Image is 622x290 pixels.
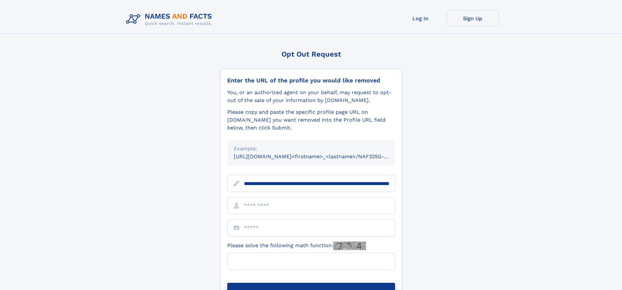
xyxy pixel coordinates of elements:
[227,242,366,250] label: Please solve the following math function:
[123,10,217,28] img: Logo Names and Facts
[234,145,389,153] div: Example:
[234,153,407,160] small: [URL][DOMAIN_NAME]<firstname>_<lastname>/NAF325G-xxxxxxxx
[394,10,447,26] a: Log In
[227,77,395,84] div: Enter the URL of the profile you would like removed
[220,50,402,58] div: Opt Out Request
[227,108,395,132] div: Please copy and paste the specific profile page URL on [DOMAIN_NAME] you want removed into the Pr...
[227,89,395,104] div: You, or an authorized agent on your behalf, may request to opt-out of the sale of your informatio...
[447,10,499,26] a: Sign Up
